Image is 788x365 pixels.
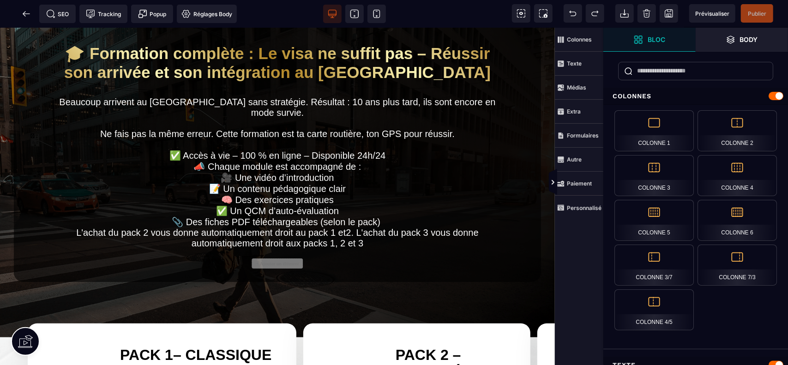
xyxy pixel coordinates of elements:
span: Favicon [177,5,237,23]
span: Extra [555,100,603,124]
span: Texte [555,52,603,76]
span: Réglages Body [181,9,232,18]
span: Nettoyage [638,4,656,23]
strong: Paiement [567,180,592,187]
span: Prévisualiser [695,10,729,17]
span: Paiement [555,172,603,196]
span: Capture d'écran [534,4,553,23]
div: Colonne 4 [698,155,777,196]
strong: Autre [567,156,582,163]
span: Créer une alerte modale [131,5,173,23]
div: Colonne 7/3 [698,245,777,286]
span: Formulaires [555,124,603,148]
span: Voir bureau [323,5,342,23]
div: Colonne 1 [614,110,694,151]
strong: Texte [567,60,582,67]
span: Popup [138,9,167,18]
span: Médias [555,76,603,100]
span: Importer [615,4,634,23]
span: Code de suivi [79,5,127,23]
span: Défaire [564,4,582,23]
text: Beaucoup arrivent au [GEOGRAPHIC_DATA] sans stratégie. Résultat : 10 ans plus tard, ils sont enco... [48,67,506,223]
strong: Extra [567,108,581,115]
h1: 🎓 Formation complète : Le visa ne suffit pas – Réussir son arrivée et son intégration au [GEOGRAP... [48,12,506,59]
span: Afficher les vues [603,169,613,197]
span: Ouvrir les blocs [603,28,696,52]
span: Autre [555,148,603,172]
strong: Bloc [648,36,665,43]
strong: Formulaires [567,132,599,139]
span: Métadata SEO [39,5,76,23]
div: Colonne 5 [614,200,694,241]
div: Colonne 3/7 [614,245,694,286]
span: Ouvrir les calques [696,28,788,52]
span: Rétablir [586,4,604,23]
div: Colonne 4/5 [614,289,694,330]
span: Personnalisé [555,196,603,220]
span: Aperçu [689,4,735,23]
span: Tracking [86,9,121,18]
span: SEO [46,9,69,18]
div: Colonne 6 [698,200,777,241]
span: Colonnes [555,28,603,52]
strong: Body [740,36,758,43]
strong: Personnalisé [567,204,602,211]
div: Colonnes [603,88,788,105]
div: Colonne 3 [614,155,694,196]
div: Colonne 2 [698,110,777,151]
strong: Médias [567,84,586,91]
span: Enregistrer le contenu [741,4,773,23]
span: Voir mobile [367,5,386,23]
strong: Colonnes [567,36,592,43]
span: Voir tablette [345,5,364,23]
span: Enregistrer [660,4,678,23]
span: Retour [17,5,36,23]
span: Voir les composants [512,4,530,23]
span: Publier [748,10,766,17]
